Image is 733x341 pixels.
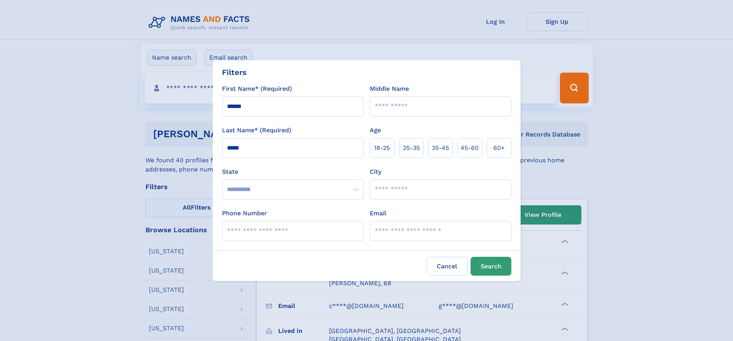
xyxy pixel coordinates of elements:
[370,126,381,135] label: Age
[222,67,247,78] div: Filters
[222,84,292,93] label: First Name* (Required)
[471,257,511,276] button: Search
[370,167,381,176] label: City
[461,143,479,153] span: 45‑60
[432,143,449,153] span: 35‑45
[222,126,291,135] label: Last Name* (Required)
[222,209,267,218] label: Phone Number
[427,257,468,276] label: Cancel
[374,143,390,153] span: 18‑25
[222,167,364,176] label: State
[370,209,386,218] label: Email
[370,84,409,93] label: Middle Name
[493,143,505,153] span: 60+
[403,143,420,153] span: 25‑35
